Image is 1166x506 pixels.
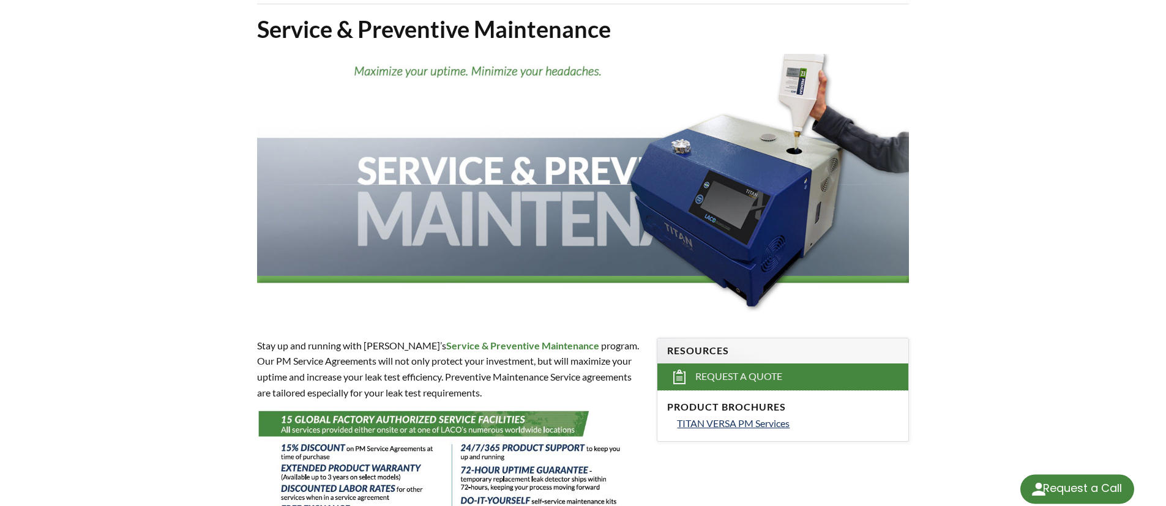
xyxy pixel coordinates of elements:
img: round button [1029,479,1048,499]
p: Stay up and running with [PERSON_NAME]’s program. Our PM Service Agreements will not only protect... [257,338,643,400]
div: Request a Call [1043,474,1122,502]
div: Request a Call [1020,474,1134,504]
a: TITAN VERSA PM Services [677,415,899,431]
h4: Resources [667,344,899,357]
img: Service & Preventative Maintenance header [257,54,910,314]
strong: Service & Preventive Maintenance [446,340,599,351]
h4: Product Brochures [667,401,899,414]
span: Request a Quote [695,370,782,383]
a: Request a Quote [657,363,908,390]
span: TITAN VERSA PM Services [677,417,790,429]
h1: Service & Preventive Maintenance [257,14,910,44]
